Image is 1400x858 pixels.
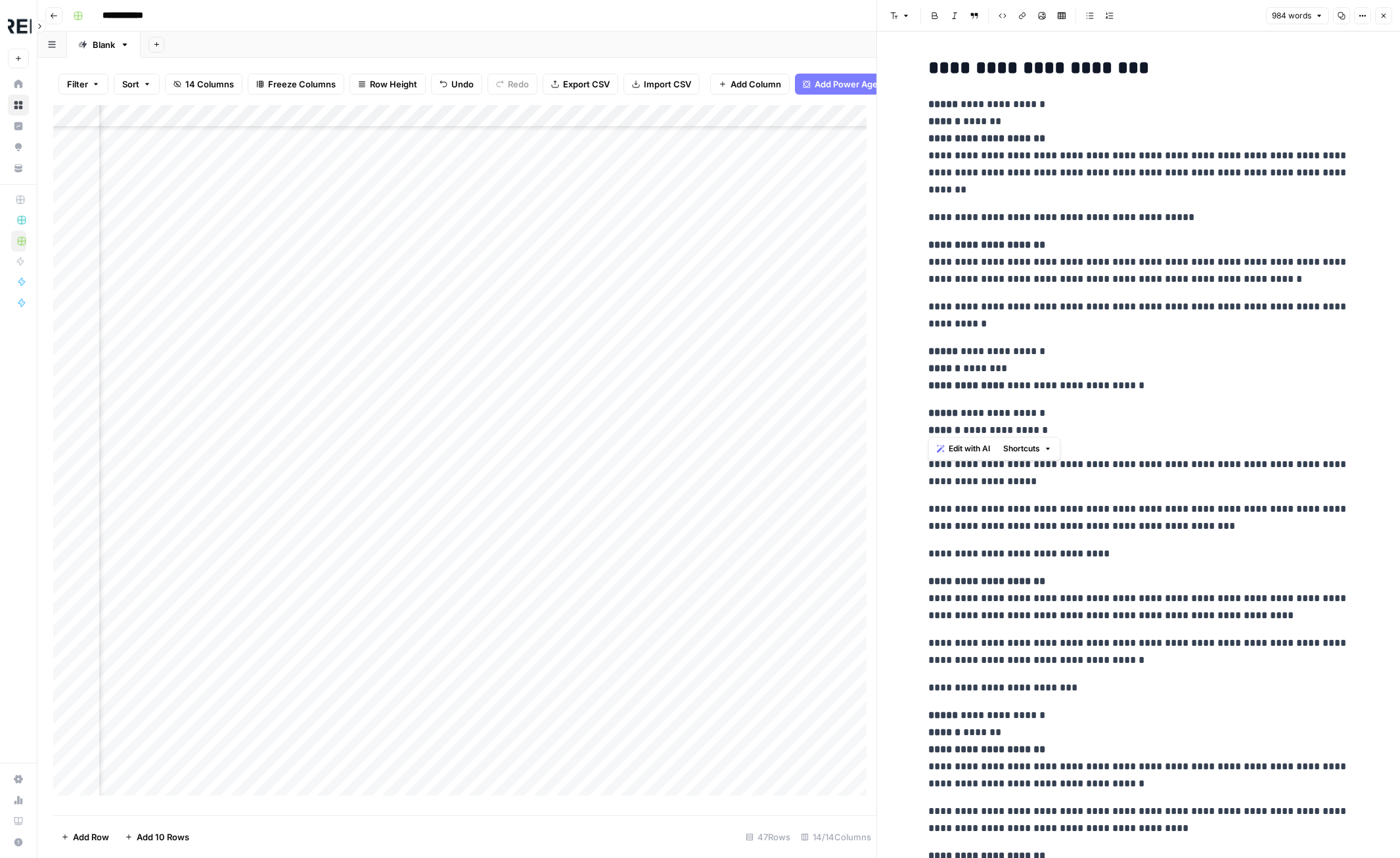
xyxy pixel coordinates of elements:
[8,15,32,39] img: Threepipe Reply Logo
[949,443,990,455] span: Edit with AI
[8,137,29,158] a: Opportunities
[563,78,610,91] span: Export CSV
[8,158,29,179] a: Your Data
[117,826,197,847] button: Add 10 Rows
[350,74,426,95] button: Row Height
[1003,443,1040,455] span: Shortcuts
[710,74,790,95] button: Add Column
[644,78,691,91] span: Import CSV
[740,826,796,847] div: 47 Rows
[932,440,995,457] button: Edit with AI
[93,38,115,51] div: Blank
[8,790,29,811] a: Usage
[122,78,139,91] span: Sort
[268,78,336,91] span: Freeze Columns
[8,116,29,137] a: Insights
[67,32,141,58] a: Blank
[248,74,344,95] button: Freeze Columns
[137,830,189,844] span: Add 10 Rows
[451,78,474,91] span: Undo
[370,78,417,91] span: Row Height
[815,78,886,91] span: Add Power Agent
[185,78,234,91] span: 14 Columns
[67,78,88,91] span: Filter
[8,11,29,43] button: Workspace: Threepipe Reply
[487,74,537,95] button: Redo
[114,74,160,95] button: Sort
[795,74,894,95] button: Add Power Agent
[58,74,108,95] button: Filter
[8,811,29,832] a: Learning Hub
[543,74,618,95] button: Export CSV
[53,826,117,847] button: Add Row
[8,769,29,790] a: Settings
[731,78,781,91] span: Add Column
[8,832,29,853] button: Help + Support
[431,74,482,95] button: Undo
[998,440,1057,457] button: Shortcuts
[1272,10,1311,22] span: 984 words
[796,826,876,847] div: 14/14 Columns
[165,74,242,95] button: 14 Columns
[8,74,29,95] a: Home
[73,830,109,844] span: Add Row
[8,95,29,116] a: Browse
[623,74,700,95] button: Import CSV
[1266,7,1329,24] button: 984 words
[508,78,529,91] span: Redo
